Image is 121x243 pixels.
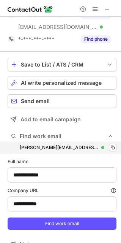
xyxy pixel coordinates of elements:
img: ContactOut v5.3.10 [8,5,53,14]
span: Send email [21,98,50,104]
button: Reveal Button [81,35,111,43]
label: Company URL [8,187,116,194]
span: Find work email [20,133,107,140]
button: Add to email campaign [8,113,116,126]
button: save-profile-one-click [8,58,116,71]
button: Find work email [8,131,116,141]
span: AI write personalized message [21,80,102,86]
button: Send email [8,94,116,108]
label: Full name [8,158,116,165]
span: [EMAIL_ADDRESS][DOMAIN_NAME] [18,24,97,30]
div: Save to List / ATS / CRM [21,62,103,68]
button: Find work email [8,218,116,230]
button: AI write personalized message [8,76,116,90]
span: Add to email campaign [20,116,81,122]
div: [PERSON_NAME][EMAIL_ADDRESS][PERSON_NAME][DOMAIN_NAME] [20,144,98,151]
